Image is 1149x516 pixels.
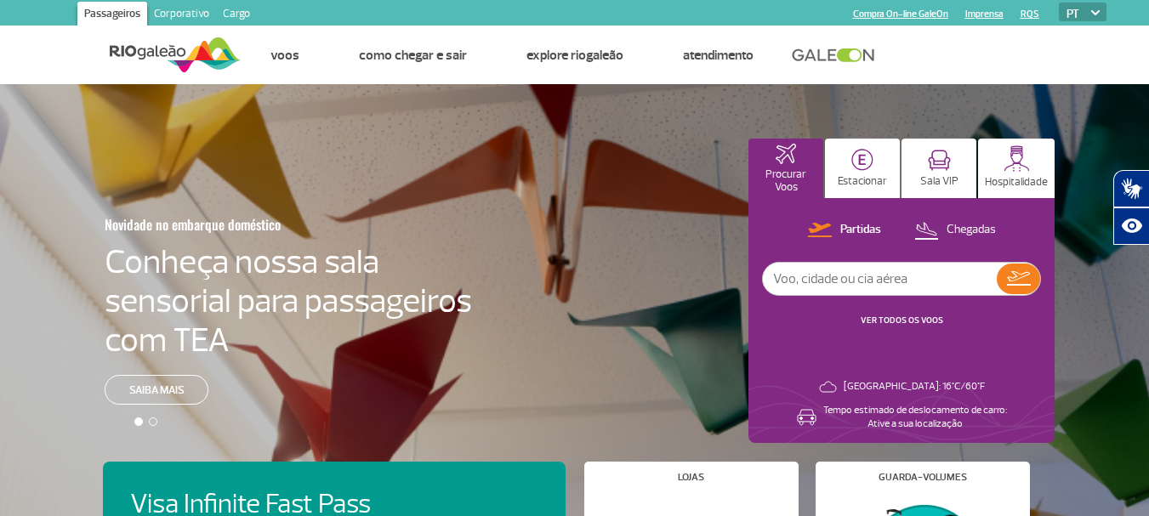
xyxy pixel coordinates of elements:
button: Procurar Voos [748,139,823,198]
p: Partidas [840,222,881,238]
h3: Novidade no embarque doméstico [105,207,389,242]
p: Tempo estimado de deslocamento de carro: Ative a sua localização [823,404,1007,431]
button: Hospitalidade [978,139,1055,198]
a: Como chegar e sair [359,47,467,64]
a: Imprensa [965,9,1004,20]
p: Estacionar [838,175,887,188]
img: vipRoom.svg [928,150,951,171]
a: Corporativo [147,2,216,29]
img: hospitality.svg [1004,145,1030,172]
button: Estacionar [825,139,900,198]
a: Saiba mais [105,375,208,405]
button: Partidas [803,219,886,241]
a: Cargo [216,2,257,29]
p: Procurar Voos [757,168,815,194]
p: Chegadas [947,222,996,238]
h4: Conheça nossa sala sensorial para passageiros com TEA [105,242,472,360]
a: Voos [270,47,299,64]
button: Abrir tradutor de língua de sinais. [1113,170,1149,207]
div: Plugin de acessibilidade da Hand Talk. [1113,170,1149,245]
h4: Lojas [678,473,704,482]
h4: Guarda-volumes [879,473,967,482]
p: Sala VIP [920,175,958,188]
img: airplaneHomeActive.svg [776,144,796,164]
a: Explore RIOgaleão [526,47,623,64]
input: Voo, cidade ou cia aérea [763,263,997,295]
a: Passageiros [77,2,147,29]
img: carParkingHome.svg [851,149,873,171]
a: Atendimento [683,47,754,64]
button: Chegadas [909,219,1001,241]
a: VER TODOS OS VOOS [861,315,943,326]
p: [GEOGRAPHIC_DATA]: 16°C/60°F [844,380,985,394]
button: Sala VIP [902,139,976,198]
a: RQS [1021,9,1039,20]
p: Hospitalidade [985,176,1048,189]
a: Compra On-line GaleOn [853,9,948,20]
button: VER TODOS OS VOOS [856,314,948,327]
button: Abrir recursos assistivos. [1113,207,1149,245]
